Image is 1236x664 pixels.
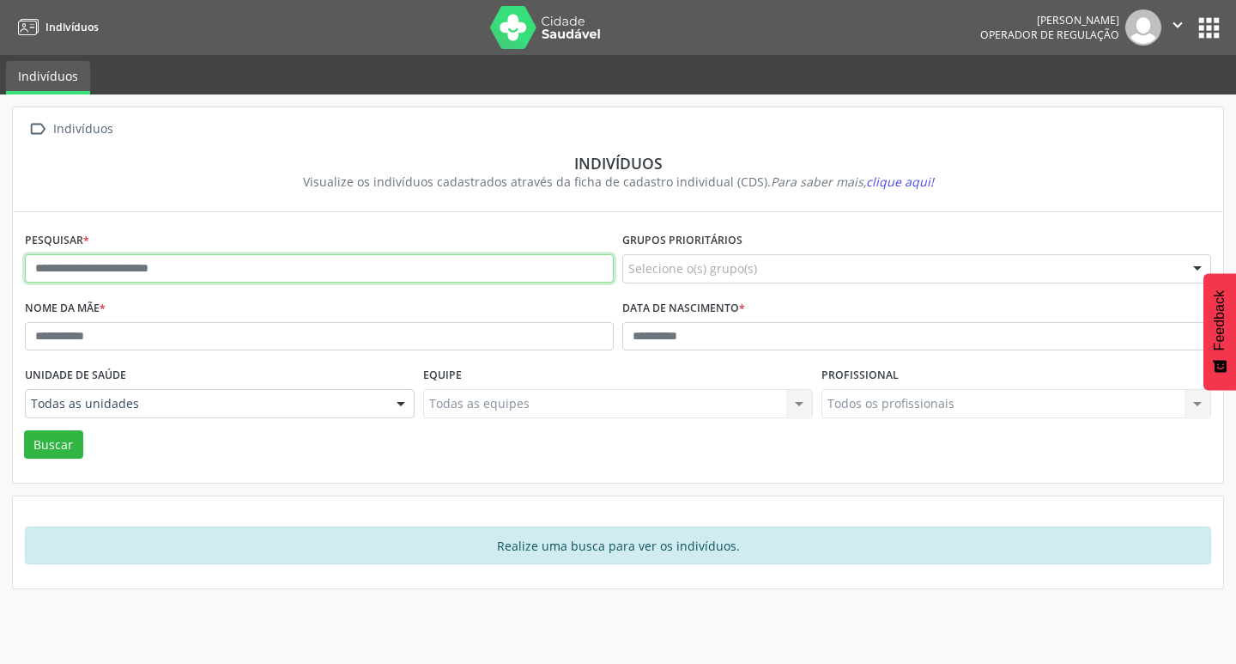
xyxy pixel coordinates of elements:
[24,430,83,460] button: Buscar
[1168,15,1187,34] i: 
[25,117,50,142] i: 
[821,362,899,389] label: Profissional
[31,395,379,412] span: Todas as unidades
[771,174,934,190] i: Para saber mais,
[1212,290,1227,350] span: Feedback
[980,13,1119,27] div: [PERSON_NAME]
[25,362,126,389] label: Unidade de saúde
[25,295,106,322] label: Nome da mãe
[12,13,99,41] a: Indivíduos
[622,228,742,254] label: Grupos prioritários
[37,154,1199,173] div: Indivíduos
[50,117,116,142] div: Indivíduos
[1203,273,1236,390] button: Feedback - Mostrar pesquisa
[1125,9,1161,46] img: img
[6,61,90,94] a: Indivíduos
[980,27,1119,42] span: Operador de regulação
[45,20,99,34] span: Indivíduos
[1161,9,1194,46] button: 
[628,259,757,277] span: Selecione o(s) grupo(s)
[37,173,1199,191] div: Visualize os indivíduos cadastrados através da ficha de cadastro individual (CDS).
[25,117,116,142] a:  Indivíduos
[1194,13,1224,43] button: apps
[423,362,462,389] label: Equipe
[622,295,745,322] label: Data de nascimento
[866,174,934,190] span: clique aqui!
[25,228,89,254] label: Pesquisar
[25,527,1211,564] div: Realize uma busca para ver os indivíduos.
